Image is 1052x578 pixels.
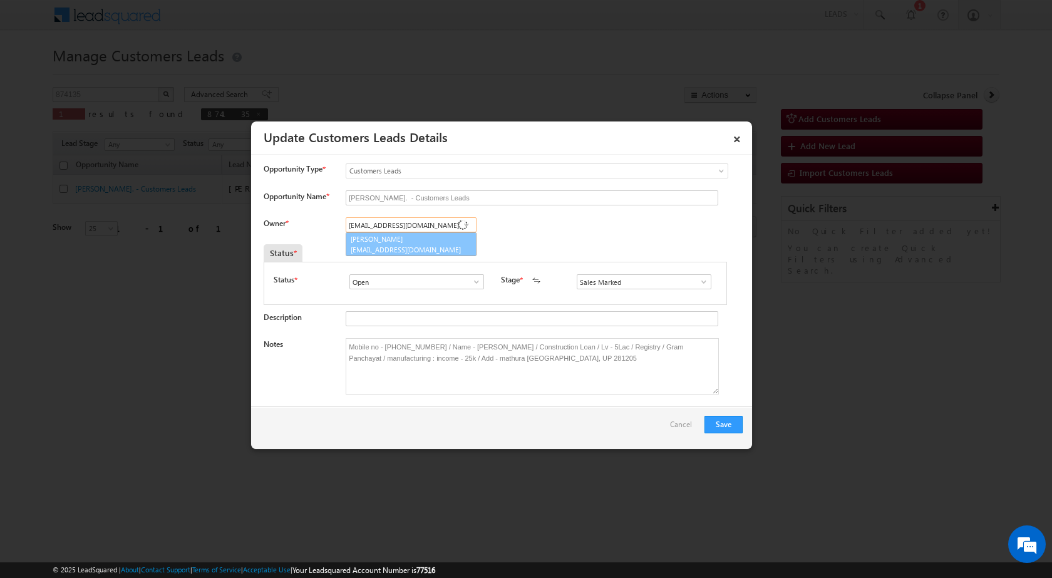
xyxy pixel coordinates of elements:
[501,274,520,286] label: Stage
[192,565,241,574] a: Terms of Service
[292,565,435,575] span: Your Leadsquared Account Number is
[458,219,474,231] a: Show All Items
[726,126,748,148] a: ×
[264,163,322,175] span: Opportunity Type
[121,565,139,574] a: About
[264,219,288,228] label: Owner
[264,244,302,262] div: Status
[577,274,711,289] input: Type to Search
[346,163,728,178] a: Customers Leads
[693,276,708,288] a: Show All Items
[264,128,448,145] a: Update Customers Leads Details
[170,386,227,403] em: Start Chat
[704,416,743,433] button: Save
[205,6,235,36] div: Minimize live chat window
[264,339,283,349] label: Notes
[16,116,229,375] textarea: Type your message and hit 'Enter'
[264,312,302,322] label: Description
[53,564,435,576] span: © 2025 LeadSquared | | | | |
[416,565,435,575] span: 77516
[65,66,210,82] div: Chat with us now
[264,192,329,201] label: Opportunity Name
[141,565,190,574] a: Contact Support
[465,276,481,288] a: Show All Items
[346,217,477,232] input: Type to Search
[349,274,484,289] input: Type to Search
[243,565,291,574] a: Acceptable Use
[670,416,698,440] a: Cancel
[346,232,477,256] a: [PERSON_NAME]
[351,245,463,254] span: [EMAIL_ADDRESS][DOMAIN_NAME]
[274,274,294,286] label: Status
[21,66,53,82] img: d_60004797649_company_0_60004797649
[346,165,677,177] span: Customers Leads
